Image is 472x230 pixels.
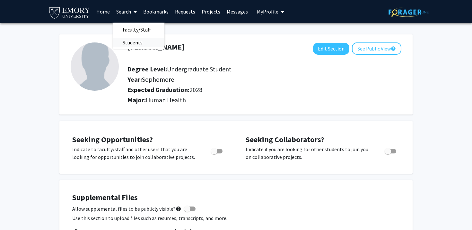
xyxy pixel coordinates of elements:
[48,5,91,20] img: Emory University Logo
[146,96,186,104] span: Human Health
[113,25,164,34] a: Faculty/Staff
[208,145,226,155] div: Toggle
[72,214,400,222] p: Use this section to upload files such as resumes, transcripts, and more.
[113,36,152,49] span: Students
[72,193,400,202] h4: Supplemental Files
[72,205,181,213] span: Allow supplemental files to be publicly visible?
[176,205,181,213] mat-icon: help
[140,0,172,23] a: Bookmarks
[223,0,251,23] a: Messages
[391,45,396,52] mat-icon: help
[127,96,401,104] h2: Major:
[352,42,401,55] button: See Public View
[313,43,349,55] button: Edit Section
[127,76,372,83] h2: Year:
[72,134,153,144] span: Seeking Opportunities?
[113,0,140,23] a: Search
[113,23,160,36] span: Faculty/Staff
[5,201,27,225] iframe: Chat
[382,145,400,155] div: Toggle
[167,65,232,73] span: Undergraduate Student
[127,65,372,73] h2: Degree Level:
[246,134,324,144] span: Seeking Collaborators?
[142,75,174,83] span: Sophomore
[246,145,372,161] p: Indicate if you are looking for other students to join you on collaborative projects.
[127,42,185,52] h1: [PERSON_NAME]
[113,38,164,47] a: Students
[127,86,372,94] h2: Expected Graduation:
[71,42,119,91] img: Profile Picture
[189,86,202,94] span: 2028
[172,0,198,23] a: Requests
[72,145,199,161] p: Indicate to faculty/staff and other users that you are looking for opportunities to join collabor...
[93,0,113,23] a: Home
[389,7,429,17] img: ForagerOne Logo
[257,8,278,15] span: My Profile
[198,0,223,23] a: Projects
